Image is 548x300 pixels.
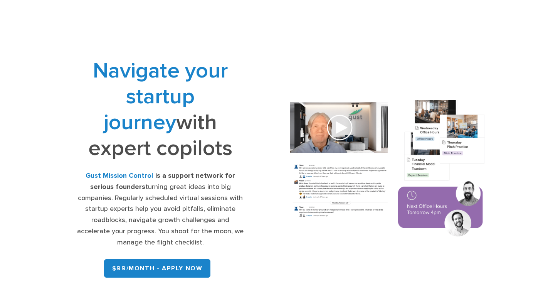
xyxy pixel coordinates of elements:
[74,170,247,248] div: turning great ideas into big companies. Regularly scheduled virtual sessions with startup experts...
[74,58,247,161] h1: with expert copilots
[90,172,235,191] strong: is a support network for serious founders
[93,58,228,135] span: Navigate your startup journey
[280,92,496,246] img: Composition of calendar events, a video call presentation, and chat rooms
[86,172,153,180] strong: Gust Mission Control
[104,259,211,278] a: $99/month - APPLY NOW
